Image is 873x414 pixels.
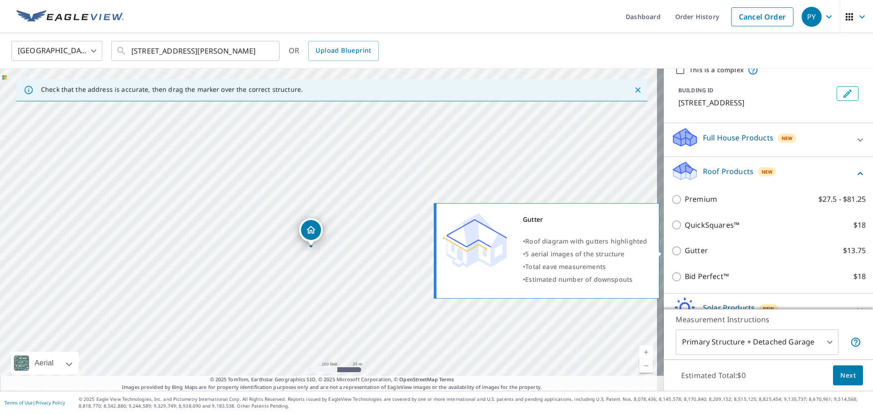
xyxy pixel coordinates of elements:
[853,271,866,282] p: $18
[731,7,793,26] a: Cancel Order
[853,219,866,231] p: $18
[11,38,102,64] div: [GEOGRAPHIC_DATA]
[674,365,753,385] p: Estimated Total: $0
[11,352,79,374] div: Aerial
[316,45,371,56] span: Upload Blueprint
[678,86,713,94] p: BUILDING ID
[5,399,33,406] a: Terms of Use
[818,194,866,205] p: $27.5 - $81.25
[443,213,507,268] img: Premium
[289,41,379,61] div: OR
[802,7,822,27] div: PY
[632,84,644,96] button: Close
[689,65,744,75] label: This is a complex
[131,38,261,64] input: Search by address or latitude-longitude
[676,314,861,325] p: Measurement Instructions
[523,235,647,248] div: •
[16,10,124,24] img: EV Logo
[41,85,303,94] p: Check that the address is accurate, then drag the marker over the correct structure.
[523,260,647,273] div: •
[525,237,647,245] span: Roof diagram with gutters highlighted
[763,305,774,312] span: New
[523,213,647,226] div: Gutter
[703,132,773,143] p: Full House Products
[523,273,647,286] div: •
[639,345,653,359] a: Current Level 18, Zoom In
[703,302,755,313] p: Solar Products
[671,297,866,323] div: Solar ProductsNew
[703,166,753,177] p: Roof Products
[843,245,866,256] p: $13.75
[840,370,856,381] span: Next
[782,135,793,142] span: New
[79,396,868,409] p: © 2025 Eagle View Technologies, Inc. and Pictometry International Corp. All Rights Reserved. Repo...
[850,337,861,348] span: Your report will include the primary structure and a detached garage if one exists.
[523,248,647,260] div: •
[32,352,56,374] div: Aerial
[676,329,838,355] div: Primary Structure + Detached Garage
[685,245,708,256] p: Gutter
[439,376,454,383] a: Terms
[308,41,378,61] a: Upload Blueprint
[837,86,858,101] button: Edit building 1
[833,365,863,386] button: Next
[210,376,454,384] span: © 2025 TomTom, Earthstar Geographics SIO, © 2025 Microsoft Corporation, ©
[525,275,632,284] span: Estimated number of downspouts
[639,359,653,373] a: Current Level 18, Zoom Out
[525,249,624,258] span: 5 aerial images of the structure
[671,160,866,186] div: Roof ProductsNew
[685,271,729,282] p: Bid Perfect™
[685,219,739,231] p: QuickSquares™
[35,399,65,406] a: Privacy Policy
[762,168,773,175] span: New
[525,262,606,271] span: Total eave measurements
[399,376,437,383] a: OpenStreetMap
[671,127,866,153] div: Full House ProductsNew
[5,400,65,405] p: |
[685,194,717,205] p: Premium
[299,218,323,246] div: Dropped pin, building 1, Residential property, 73 Mimosa Dr Granite City, IL 62040
[678,97,833,108] p: [STREET_ADDRESS]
